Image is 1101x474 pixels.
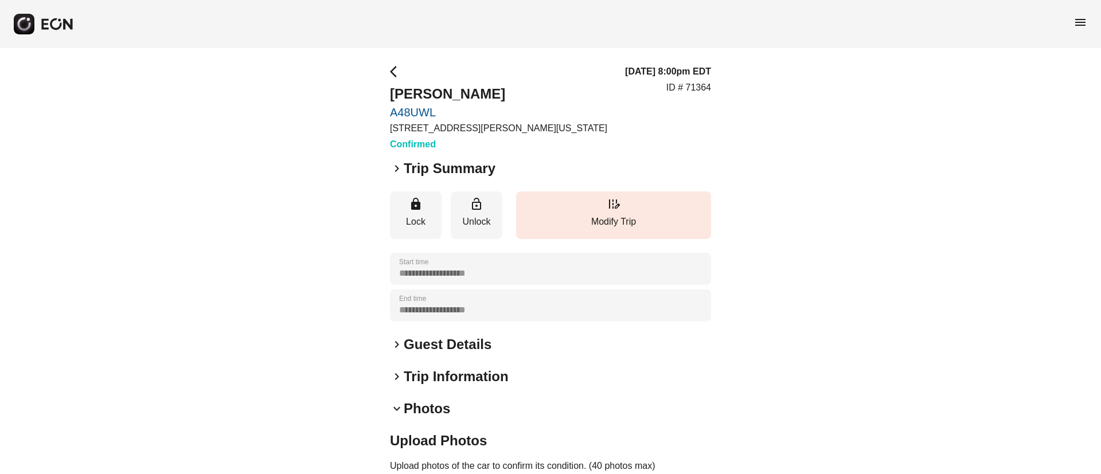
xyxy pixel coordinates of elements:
button: Modify Trip [516,191,711,239]
p: Unlock [456,215,497,229]
span: menu [1073,15,1087,29]
p: Lock [396,215,436,229]
span: lock [409,197,423,211]
button: Lock [390,191,442,239]
h2: Guest Details [404,335,491,354]
h2: [PERSON_NAME] [390,85,607,103]
p: [STREET_ADDRESS][PERSON_NAME][US_STATE] [390,122,607,135]
h3: Confirmed [390,138,607,151]
span: arrow_back_ios [390,65,404,79]
span: keyboard_arrow_down [390,402,404,416]
span: edit_road [607,197,620,211]
h2: Trip Information [404,367,509,386]
span: keyboard_arrow_right [390,370,404,383]
h3: [DATE] 8:00pm EDT [625,65,711,79]
a: A48UWL [390,105,607,119]
span: keyboard_arrow_right [390,338,404,351]
h2: Trip Summary [404,159,495,178]
span: lock_open [470,197,483,211]
button: Unlock [451,191,502,239]
h2: Photos [404,399,450,418]
p: Modify Trip [522,215,705,229]
span: keyboard_arrow_right [390,162,404,175]
p: Upload photos of the car to confirm its condition. (40 photos max) [390,459,711,473]
h2: Upload Photos [390,432,711,450]
p: ID # 71364 [666,81,711,95]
